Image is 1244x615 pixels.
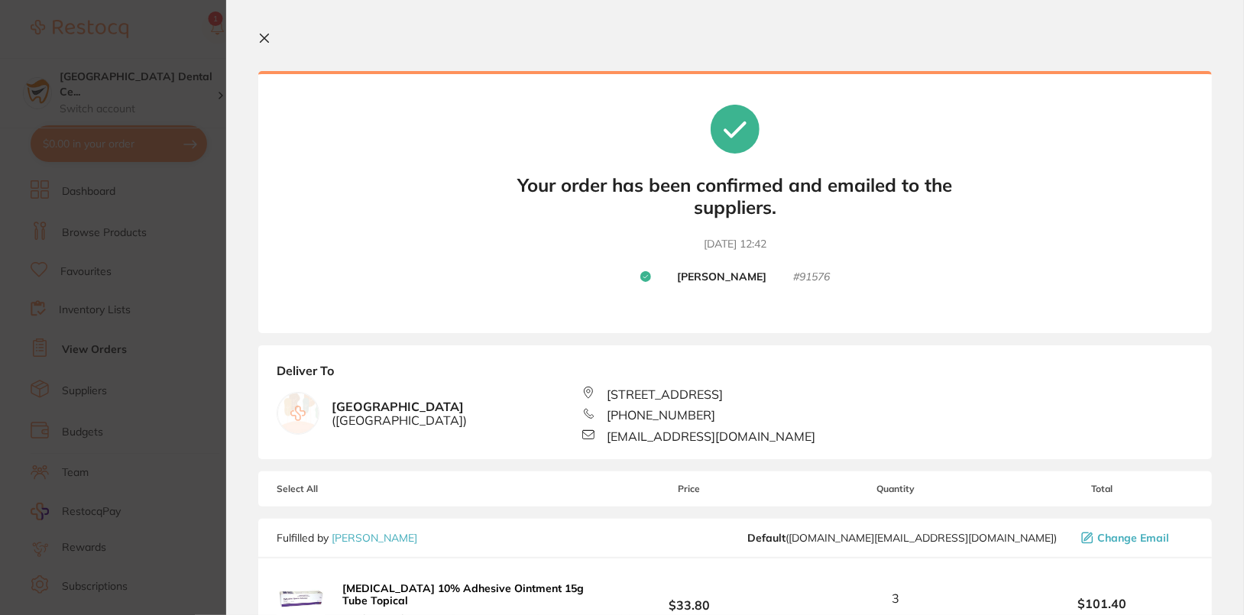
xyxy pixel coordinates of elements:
[1010,484,1194,494] span: Total
[607,408,715,422] span: [PHONE_NUMBER]
[678,270,767,284] b: [PERSON_NAME]
[506,174,964,218] b: Your order has been confirmed and emailed to the suppliers.
[598,484,781,494] span: Price
[1010,597,1194,610] b: $101.40
[277,364,1194,387] b: Deliver To
[607,429,815,443] span: [EMAIL_ADDRESS][DOMAIN_NAME]
[747,531,786,545] b: Default
[277,393,319,434] img: empty.jpg
[1077,531,1194,545] button: Change Email
[342,581,584,607] b: [MEDICAL_DATA] 10% Adhesive Ointment 15g Tube Topical
[332,400,467,428] b: [GEOGRAPHIC_DATA]
[277,532,417,544] p: Fulfilled by
[598,584,781,613] b: $33.80
[607,387,723,401] span: [STREET_ADDRESS]
[277,484,429,494] span: Select All
[1097,532,1169,544] span: Change Email
[793,270,830,284] small: # 91576
[781,484,1010,494] span: Quantity
[332,413,467,427] span: ( [GEOGRAPHIC_DATA] )
[892,591,899,605] span: 3
[747,532,1057,544] span: customer.care@henryschein.com.au
[332,531,417,545] a: [PERSON_NAME]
